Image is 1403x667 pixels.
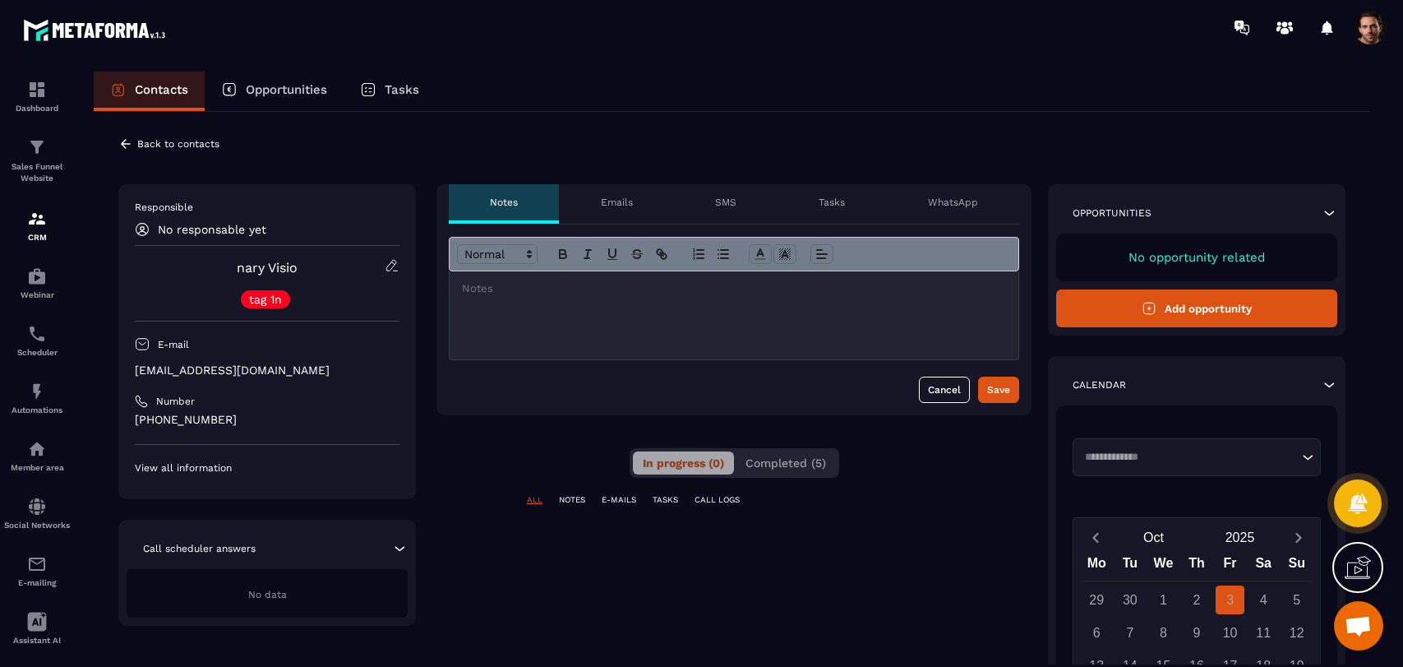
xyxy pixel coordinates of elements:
span: In progress (0) [643,456,724,470]
p: Call scheduler answers [143,542,256,555]
img: logo [23,15,171,45]
div: 29 [1082,586,1111,614]
button: Open months overlay [1110,523,1197,552]
p: No opportunity related [1073,250,1321,265]
p: No responsable yet [158,223,266,236]
p: [PHONE_NUMBER] [135,412,399,428]
button: Completed (5) [736,452,836,475]
p: Social Networks [4,521,70,530]
a: emailemailE-mailing [4,542,70,600]
div: Sa [1247,552,1281,581]
p: Dashboard [4,104,70,113]
img: automations [27,439,47,459]
div: 1 [1149,586,1178,614]
div: 12 [1282,618,1311,647]
p: Webinar [4,290,70,299]
span: No data [248,589,287,600]
p: [EMAIL_ADDRESS][DOMAIN_NAME] [135,363,399,378]
a: schedulerschedulerScheduler [4,312,70,369]
button: Add opportunity [1056,289,1337,327]
img: email [27,554,47,574]
div: 3 [1216,586,1244,614]
img: formation [27,137,47,157]
p: Automations [4,405,70,415]
p: SMS [715,196,736,209]
button: Next month [1283,526,1313,549]
p: Number [156,395,195,408]
p: Tasks [819,196,845,209]
p: WhatsApp [928,196,978,209]
p: E-MAILS [602,494,636,506]
div: Su [1280,552,1313,581]
div: 11 [1249,618,1278,647]
button: Save [978,377,1019,403]
button: Previous month [1080,526,1110,549]
p: Opportunities [1073,206,1151,220]
p: Tasks [385,82,419,97]
a: Opportunities [205,72,344,111]
a: formationformationSales Funnel Website [4,125,70,197]
p: Scheduler [4,348,70,357]
div: We [1147,552,1180,581]
a: automationsautomationsMember area [4,427,70,484]
a: automationsautomationsAutomations [4,369,70,427]
div: 7 [1115,618,1144,647]
p: View all information [135,461,399,475]
div: 10 [1216,618,1244,647]
div: Tu [1114,552,1147,581]
div: Search for option [1073,438,1321,476]
a: nary Visio [237,260,298,276]
div: 30 [1115,586,1144,614]
div: 6 [1082,618,1111,647]
p: Opportunities [246,82,327,97]
a: automationsautomationsWebinar [4,254,70,312]
div: Th [1180,552,1214,581]
a: Contacts [94,72,205,111]
p: Member area [4,463,70,472]
p: Responsible [135,201,399,214]
div: Save [987,382,1010,398]
img: scheduler [27,324,47,344]
p: CALL LOGS [695,494,740,506]
input: Search for option [1079,449,1298,466]
div: Mở cuộc trò chuyện [1334,601,1383,651]
div: 2 [1183,586,1211,614]
a: Assistant AI [4,600,70,657]
a: social-networksocial-networkSocial Networks [4,484,70,542]
a: Tasks [344,72,436,111]
p: Calendar [1073,378,1126,391]
p: Emails [601,196,633,209]
img: automations [27,266,47,286]
p: Back to contacts [137,138,219,150]
p: TASKS [653,494,678,506]
img: formation [27,80,47,100]
div: 4 [1249,586,1278,614]
a: formationformationCRM [4,197,70,254]
button: In progress (0) [633,452,734,475]
p: tag 1n [249,294,282,305]
a: formationformationDashboard [4,67,70,125]
p: ALL [527,494,542,506]
img: formation [27,209,47,229]
p: NOTES [559,494,585,506]
p: Sales Funnel Website [4,161,70,184]
img: social-network [27,497,47,516]
p: Notes [490,196,518,209]
div: Mo [1080,552,1114,581]
div: 8 [1149,618,1178,647]
div: Fr [1213,552,1247,581]
div: 9 [1183,618,1211,647]
span: Completed (5) [745,456,826,470]
div: 5 [1282,586,1311,614]
p: CRM [4,233,70,242]
p: E-mail [158,338,189,351]
button: Open years overlay [1197,523,1283,552]
p: Assistant AI [4,636,70,645]
button: Cancel [919,377,970,403]
p: E-mailing [4,578,70,587]
p: Contacts [135,82,188,97]
img: automations [27,382,47,401]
